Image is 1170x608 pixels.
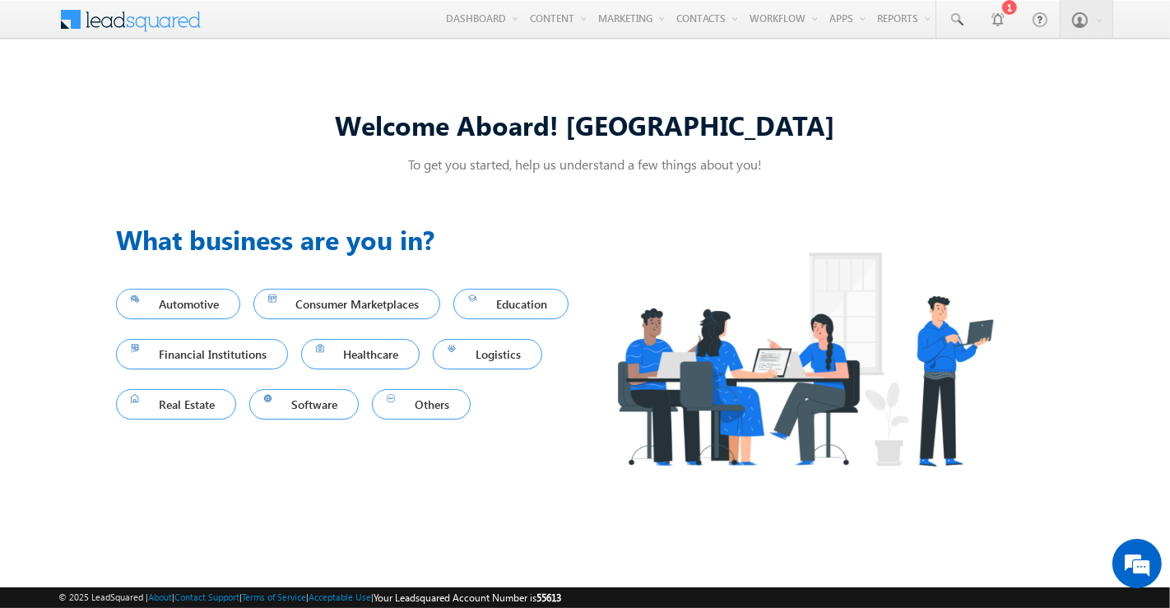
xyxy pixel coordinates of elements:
h3: What business are you in? [116,220,585,259]
div: Welcome Aboard! [GEOGRAPHIC_DATA] [116,107,1054,142]
span: Consumer Marketplaces [268,293,426,315]
span: 55613 [536,592,561,604]
span: Your Leadsquared Account Number is [374,592,561,604]
span: Education [468,293,554,315]
a: Contact Support [174,592,239,602]
img: Industry.png [585,220,1024,499]
span: Others [387,393,456,415]
a: Acceptable Use [309,592,371,602]
span: Software [264,393,345,415]
span: Automotive [131,293,225,315]
a: About [148,592,172,602]
a: Terms of Service [242,592,306,602]
span: Real Estate [131,393,221,415]
span: Healthcare [316,343,406,365]
span: © 2025 LeadSquared | | | | | [58,590,561,606]
p: To get you started, help us understand a few things about you! [116,155,1054,173]
span: Financial Institutions [131,343,273,365]
span: Logistics [448,343,527,365]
